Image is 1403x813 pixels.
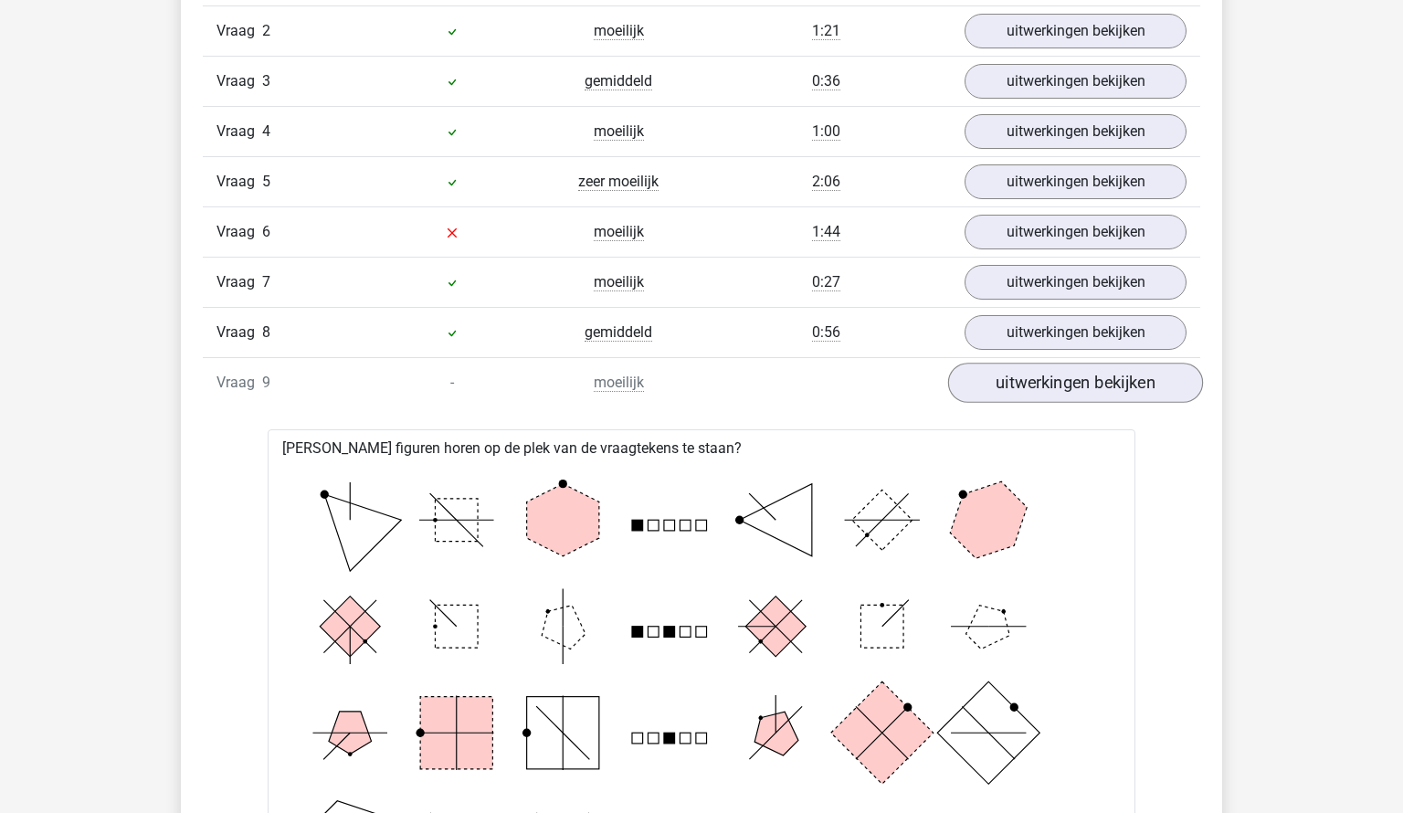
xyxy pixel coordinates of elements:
[578,173,659,191] span: zeer moeilijk
[216,20,262,42] span: Vraag
[262,323,270,341] span: 8
[965,164,1187,199] a: uitwerkingen bekijken
[965,114,1187,149] a: uitwerkingen bekijken
[965,315,1187,350] a: uitwerkingen bekijken
[585,323,652,342] span: gemiddeld
[216,70,262,92] span: Vraag
[216,372,262,394] span: Vraag
[965,14,1187,48] a: uitwerkingen bekijken
[262,72,270,90] span: 3
[594,273,644,291] span: moeilijk
[812,273,840,291] span: 0:27
[812,323,840,342] span: 0:56
[812,22,840,40] span: 1:21
[262,374,270,391] span: 9
[594,374,644,392] span: moeilijk
[216,271,262,293] span: Vraag
[965,265,1187,300] a: uitwerkingen bekijken
[585,72,652,90] span: gemiddeld
[812,72,840,90] span: 0:36
[216,121,262,143] span: Vraag
[216,221,262,243] span: Vraag
[812,223,840,241] span: 1:44
[594,223,644,241] span: moeilijk
[594,122,644,141] span: moeilijk
[262,122,270,140] span: 4
[965,215,1187,249] a: uitwerkingen bekijken
[369,372,535,394] div: -
[594,22,644,40] span: moeilijk
[262,223,270,240] span: 6
[812,122,840,141] span: 1:00
[965,64,1187,99] a: uitwerkingen bekijken
[812,173,840,191] span: 2:06
[948,363,1203,403] a: uitwerkingen bekijken
[262,22,270,39] span: 2
[262,173,270,190] span: 5
[262,273,270,290] span: 7
[216,171,262,193] span: Vraag
[216,322,262,343] span: Vraag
